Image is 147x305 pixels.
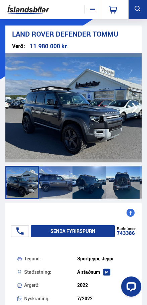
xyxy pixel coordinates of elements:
[12,43,25,49] div: Verð:
[117,231,136,236] div: 743386
[12,29,54,39] span: Land Rover
[31,225,115,237] button: Senda fyrirspurn
[77,256,130,261] div: Sportjeppi, Jeppi
[56,29,118,39] span: Defender TOMMU
[30,43,68,49] div: 11.980.000 kr.
[77,269,130,275] div: Á staðnum
[77,283,130,288] div: 2022
[24,296,77,301] div: Nýskráning:
[116,274,144,302] iframe: LiveChat chat widget
[24,269,77,275] div: Staðsetning:
[77,296,130,301] div: 7/2022
[24,283,77,288] div: Árgerð:
[24,256,77,261] div: Tegund:
[7,2,49,17] img: G0Ugv5HjCgRt.svg
[117,226,136,231] div: Raðnúmer:
[5,53,142,162] img: 3558472.jpeg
